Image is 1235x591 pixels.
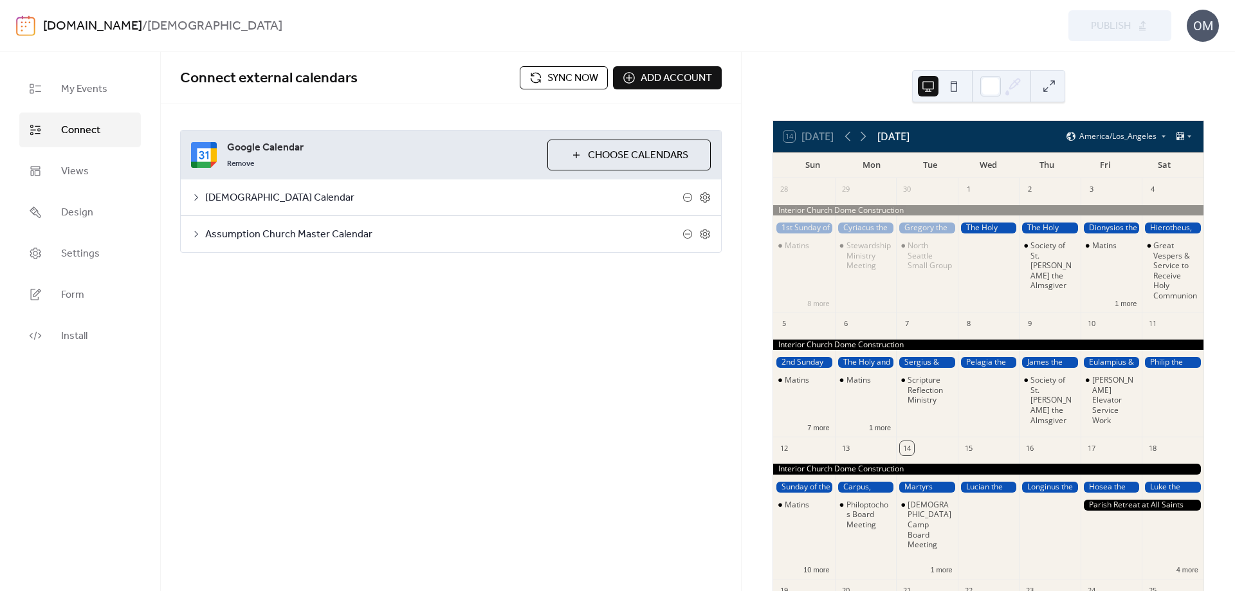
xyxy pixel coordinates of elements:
[1019,375,1081,425] div: Society of St. John the Almsgiver
[864,421,896,432] button: 1 more
[1084,441,1099,455] div: 17
[896,241,958,271] div: North Seattle Small Group
[1092,375,1137,425] div: [PERSON_NAME] Elevator Service Work
[839,317,853,331] div: 6
[19,154,141,188] a: Views
[61,205,93,221] span: Design
[547,140,711,170] button: Choose Calendars
[147,14,282,39] b: [DEMOGRAPHIC_DATA]
[588,148,688,163] span: Choose Calendars
[896,375,958,405] div: Scripture Reflection Ministry
[785,500,809,510] div: Matins
[61,123,100,138] span: Connect
[1023,441,1037,455] div: 16
[1187,10,1219,42] div: OM
[613,66,722,89] button: Add account
[641,71,712,86] span: Add account
[773,357,835,368] div: 2nd Sunday of Luke
[1171,563,1203,574] button: 4 more
[1019,223,1081,233] div: The Holy Hieromartyr Cyprian and the Virgin Martyr Justina
[19,236,141,271] a: Settings
[19,71,141,106] a: My Events
[1030,241,1075,291] div: Society of St. [PERSON_NAME] the Almsgiver
[1092,241,1117,251] div: Matins
[61,246,100,262] span: Settings
[1142,482,1203,493] div: Luke the Evangelist
[925,563,957,574] button: 1 more
[896,223,958,233] div: Gregory the Illuminator, Bishop of Armenia
[773,223,835,233] div: 1st Sunday of Luke
[773,241,835,251] div: Matins
[958,357,1020,368] div: Pelagia the Righteous
[835,482,897,493] div: Carpus, Papylus, Agathodorus, & Agathonica, the Martyrs of Pergamus
[1146,317,1160,331] div: 11
[19,277,141,312] a: Form
[1110,297,1142,308] button: 1 more
[1146,183,1160,197] div: 4
[900,317,914,331] div: 7
[962,441,976,455] div: 15
[962,317,976,331] div: 8
[846,500,892,530] div: Philoptochos Board Meeting
[61,164,89,179] span: Views
[1019,482,1081,493] div: Longinus the Centurion
[908,241,953,271] div: North Seattle Small Group
[227,159,254,169] span: Remove
[142,14,147,39] b: /
[773,205,1203,216] div: Interior Church Dome Construction
[19,195,141,230] a: Design
[908,500,953,550] div: [DEMOGRAPHIC_DATA] Camp Board Meeting
[227,140,537,156] span: Google Calendar
[16,15,35,36] img: logo
[1076,152,1135,178] div: Fri
[900,183,914,197] div: 30
[1018,152,1076,178] div: Thu
[180,64,358,93] span: Connect external calendars
[1023,317,1037,331] div: 9
[1153,241,1198,301] div: Great Vespers & Service to Receive Holy Communion
[777,317,791,331] div: 5
[773,482,835,493] div: Sunday of the 7th Ecumenical Council
[1081,357,1142,368] div: Eulampius & Eulampia the Martyrs
[1084,317,1099,331] div: 10
[1081,223,1142,233] div: Dionysios the Areopagite
[1142,241,1203,301] div: Great Vespers & Service to Receive Holy Communion
[773,375,835,385] div: Matins
[19,318,141,353] a: Install
[205,190,682,206] span: [DEMOGRAPHIC_DATA] Calendar
[835,375,897,385] div: Matins
[958,482,1020,493] div: Lucian the Martyr of Antioch
[842,152,901,178] div: Mon
[835,241,897,271] div: Stewardship Ministry Meeting
[785,375,809,385] div: Matins
[773,500,835,510] div: Matins
[61,82,107,97] span: My Events
[1019,241,1081,291] div: Society of St. John the Almsgiver
[901,152,959,178] div: Tue
[896,482,958,493] div: Martyrs Nazarius, Gervasius, Protasius, & Celsus
[1019,357,1081,368] div: James the Apostle, son of Alphaeus
[798,563,834,574] button: 10 more
[802,421,834,432] button: 7 more
[802,297,834,308] button: 8 more
[1084,183,1099,197] div: 3
[547,71,598,86] span: Sync now
[962,183,976,197] div: 1
[520,66,608,89] button: Sync now
[839,183,853,197] div: 29
[783,152,842,178] div: Sun
[900,441,914,455] div: 14
[1081,482,1142,493] div: Hosea the Prophet
[835,223,897,233] div: Cyriacus the Hermit of Palestine
[846,241,892,271] div: Stewardship Ministry Meeting
[773,464,1203,475] div: Interior Church Dome Construction
[908,375,953,405] div: Scripture Reflection Ministry
[1023,183,1037,197] div: 2
[61,329,87,344] span: Install
[1081,241,1142,251] div: Matins
[1142,223,1203,233] div: Hierotheus, Bishop of Athens
[1142,357,1203,368] div: Philip the Apostle of the 70, one of the 7 Deacons
[1030,375,1075,425] div: Society of St. [PERSON_NAME] the Almsgiver
[896,357,958,368] div: Sergius & Bacchus the Great Martyrs of Syria
[839,441,853,455] div: 13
